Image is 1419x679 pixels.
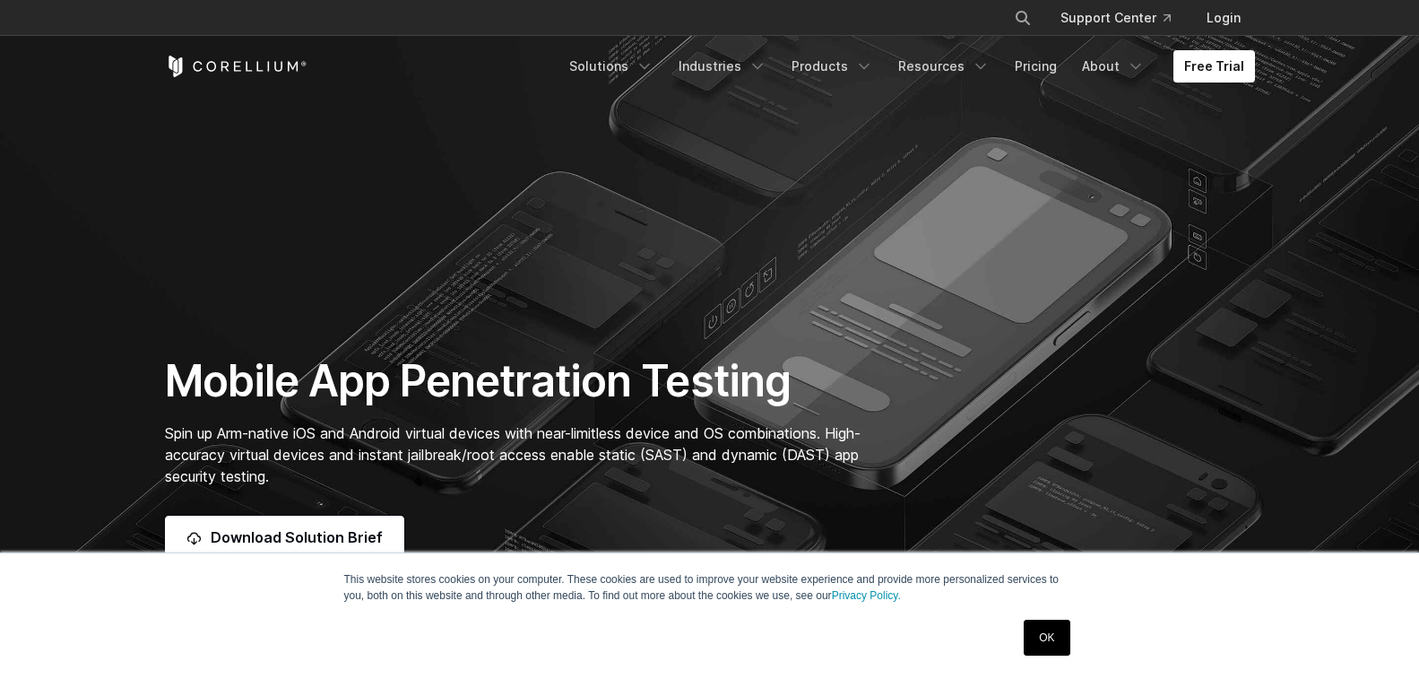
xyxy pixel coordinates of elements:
[165,56,307,77] a: Corellium Home
[668,50,777,83] a: Industries
[781,50,884,83] a: Products
[1007,2,1039,34] button: Search
[165,354,879,408] h1: Mobile App Penetration Testing
[1004,50,1068,83] a: Pricing
[832,589,901,602] a: Privacy Policy.
[211,527,383,548] span: Download Solution Brief
[558,50,664,83] a: Solutions
[344,571,1076,604] p: This website stores cookies on your computer. These cookies are used to improve your website expe...
[165,424,861,485] span: Spin up Arm-native iOS and Android virtual devices with near-limitless device and OS combinations...
[1024,620,1069,656] a: OK
[1173,50,1255,83] a: Free Trial
[558,50,1255,83] div: Navigation Menu
[165,516,404,559] a: Download Solution Brief
[1192,2,1255,34] a: Login
[992,2,1255,34] div: Navigation Menu
[1071,50,1155,83] a: About
[1046,2,1185,34] a: Support Center
[887,50,1000,83] a: Resources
